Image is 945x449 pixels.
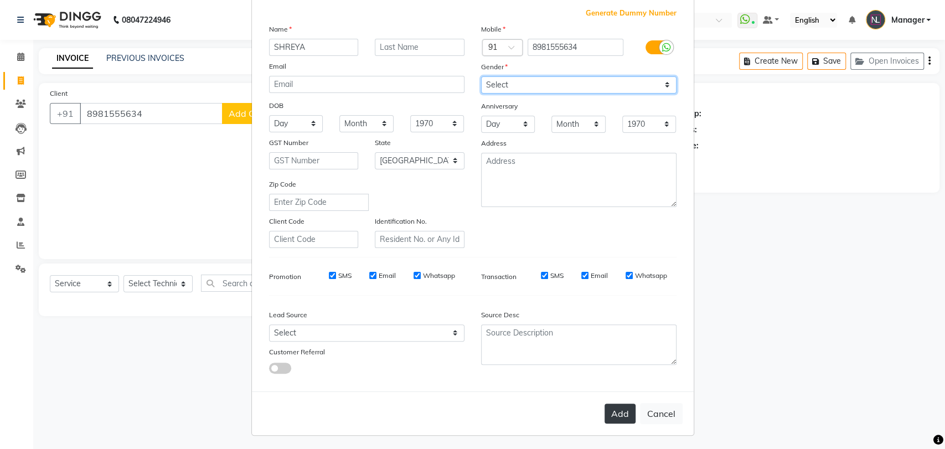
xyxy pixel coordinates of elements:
label: Whatsapp [423,271,455,281]
label: GST Number [269,138,308,148]
label: Email [269,61,286,71]
label: Transaction [481,272,517,282]
label: Name [269,24,292,34]
label: Source Desc [481,310,519,320]
input: Resident No. or Any Id [375,231,464,248]
label: Whatsapp [635,271,667,281]
label: SMS [338,271,352,281]
span: Generate Dummy Number [586,8,677,19]
input: Enter Zip Code [269,194,369,211]
label: SMS [550,271,564,281]
button: Add [605,404,636,424]
button: Cancel [640,403,683,424]
label: DOB [269,101,283,111]
label: Anniversary [481,101,518,111]
label: Gender [481,62,508,72]
label: Lead Source [269,310,307,320]
input: Client Code [269,231,359,248]
input: Last Name [375,39,464,56]
label: Promotion [269,272,301,282]
input: GST Number [269,152,359,169]
input: Mobile [528,39,623,56]
input: Email [269,76,464,93]
label: Mobile [481,24,505,34]
label: Identification No. [375,216,427,226]
input: First Name [269,39,359,56]
label: Email [379,271,396,281]
label: Client Code [269,216,304,226]
label: Zip Code [269,179,296,189]
label: Customer Referral [269,347,325,357]
label: Email [591,271,608,281]
label: Address [481,138,507,148]
label: State [375,138,391,148]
